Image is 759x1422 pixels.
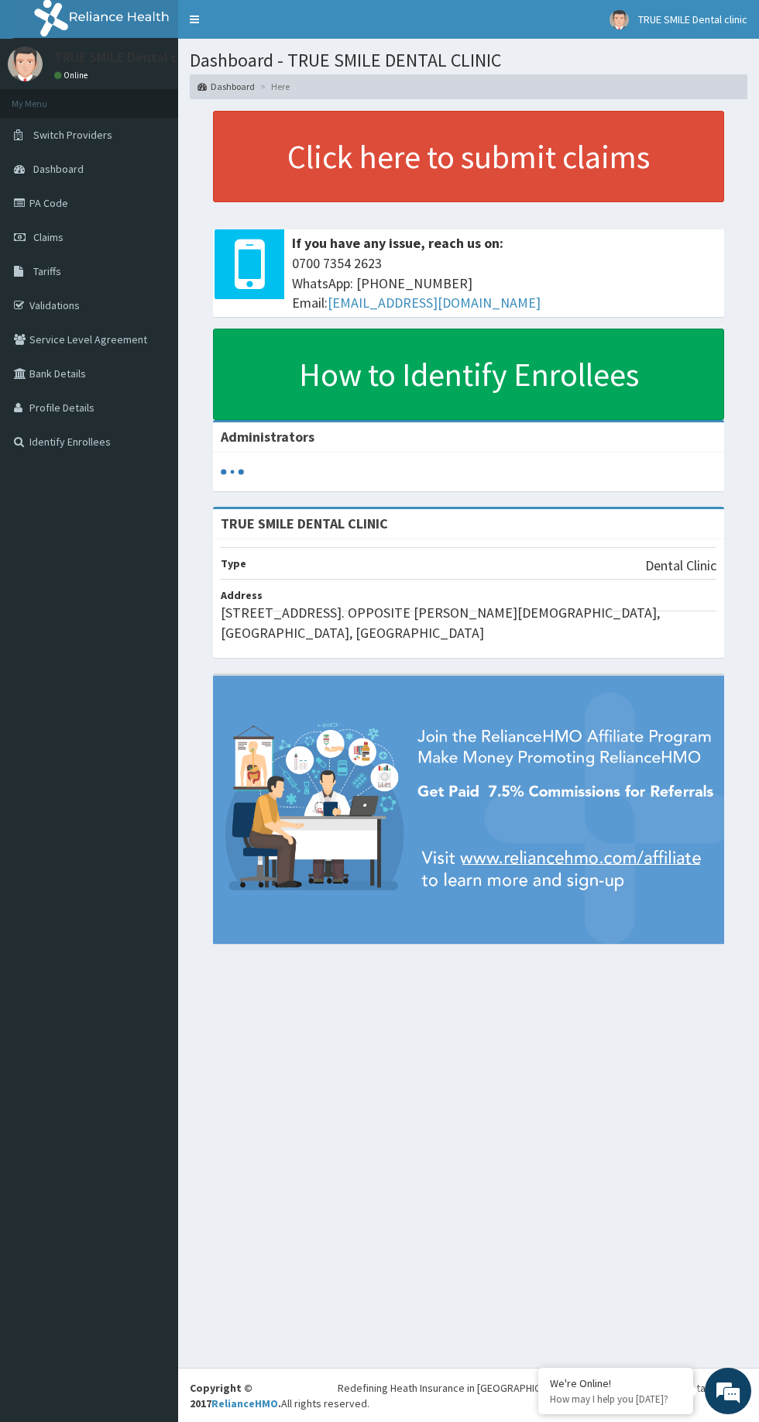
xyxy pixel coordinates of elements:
[638,12,747,26] span: TRUE SMILE Dental clinic
[221,603,716,642] p: [STREET_ADDRESS]. OPPOSITE [PERSON_NAME][DEMOGRAPHIC_DATA], [GEOGRAPHIC_DATA], [GEOGRAPHIC_DATA]
[213,676,724,943] img: provider-team-banner.png
[190,1381,281,1410] strong: Copyright © 2017 .
[8,46,43,81] img: User Image
[328,294,541,312] a: [EMAIL_ADDRESS][DOMAIN_NAME]
[338,1380,747,1396] div: Redefining Heath Insurance in [GEOGRAPHIC_DATA] using Telemedicine and Data Science!
[256,80,290,93] li: Here
[33,162,84,176] span: Dashboard
[33,128,112,142] span: Switch Providers
[54,70,91,81] a: Online
[550,1393,682,1406] p: How may I help you today?
[197,80,255,93] a: Dashboard
[190,50,747,71] h1: Dashboard - TRUE SMILE DENTAL CLINIC
[221,556,246,570] b: Type
[221,460,244,484] svg: audio-loading
[292,234,503,252] b: If you have any issue, reach us on:
[33,230,64,244] span: Claims
[645,556,716,576] p: Dental Clinic
[292,253,716,313] span: 0700 7354 2623 WhatsApp: [PHONE_NUMBER] Email:
[213,111,724,202] a: Click here to submit claims
[213,329,724,420] a: How to Identify Enrollees
[221,428,314,446] b: Administrators
[33,264,61,278] span: Tariffs
[221,515,388,532] strong: TRUE SMILE DENTAL CLINIC
[610,10,629,29] img: User Image
[221,588,263,602] b: Address
[550,1376,682,1390] div: We're Online!
[54,50,203,64] p: TRUE SMILE Dental clinic
[211,1396,278,1410] a: RelianceHMO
